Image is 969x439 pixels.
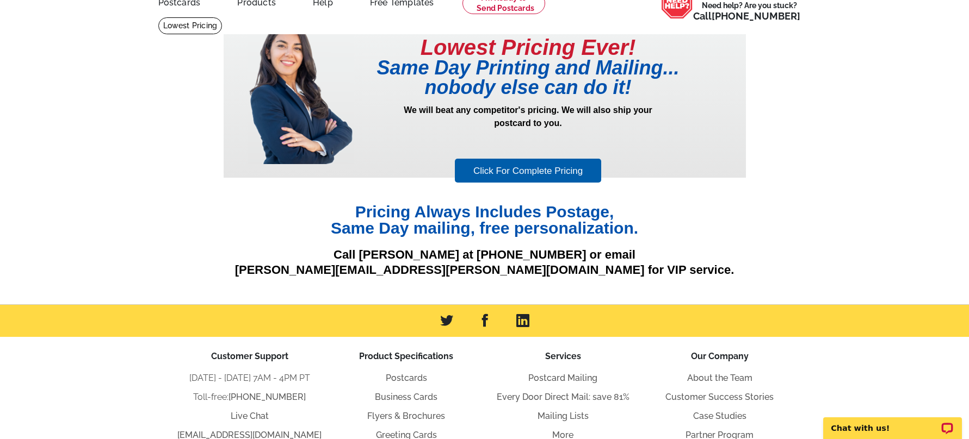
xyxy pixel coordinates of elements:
a: Business Cards [375,392,437,402]
a: Case Studies [693,411,746,421]
li: Toll-free: [171,391,328,404]
a: Mailing Lists [538,411,589,421]
a: About the Team [687,373,752,383]
iframe: LiveChat chat widget [816,405,969,439]
span: Product Specifications [359,351,453,361]
img: prepricing-girl.png [248,17,354,164]
p: Call [PERSON_NAME] at [PHONE_NUMBER] or email [PERSON_NAME][EMAIL_ADDRESS][PERSON_NAME][DOMAIN_NA... [224,247,746,278]
a: Every Door Direct Mail: save 81% [497,392,629,402]
li: [DATE] - [DATE] 7AM - 4PM PT [171,372,328,385]
a: Postcard Mailing [528,373,597,383]
h1: Pricing Always Includes Postage, Same Day mailing, free personalization. [224,204,746,236]
a: Flyers & Brochures [367,411,445,421]
h1: Same Day Printing and Mailing... nobody else can do it! [354,58,702,97]
a: Postcards [386,373,427,383]
span: Customer Support [211,351,288,361]
span: Call [693,10,800,22]
a: Click For Complete Pricing [455,159,601,183]
a: [PHONE_NUMBER] [229,392,306,402]
h1: Lowest Pricing Ever! [354,36,702,58]
span: Our Company [691,351,749,361]
p: We will beat any competitor's pricing. We will also ship your postcard to you. [354,104,702,157]
a: Live Chat [231,411,269,421]
a: Customer Success Stories [665,392,774,402]
span: Services [545,351,581,361]
a: [PHONE_NUMBER] [712,10,800,22]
